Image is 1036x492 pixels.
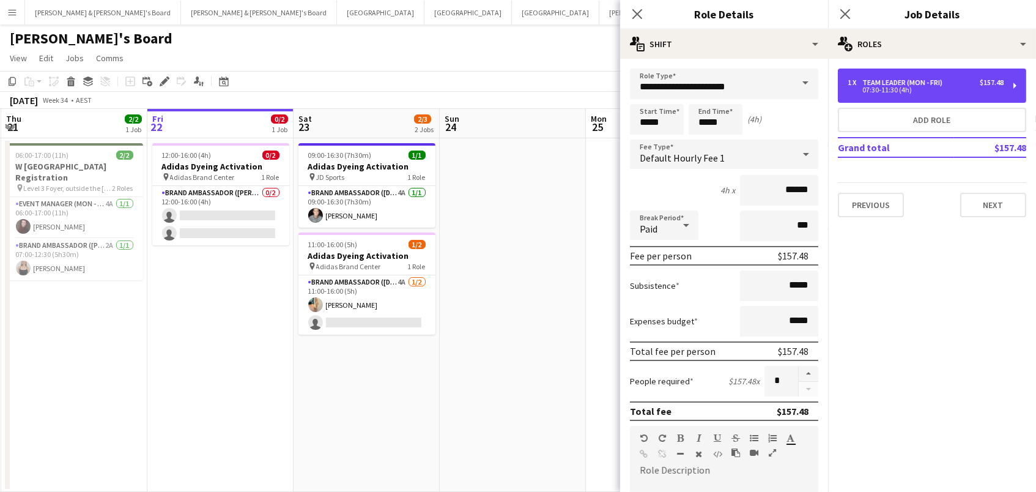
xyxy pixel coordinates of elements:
span: Fri [152,113,163,124]
a: View [5,50,32,66]
div: 12:00-16:00 (4h)0/2Adidas Dyeing Activation Adidas Brand Center1 RoleBrand Ambassador ([PERSON_NA... [152,143,289,245]
div: Shift [620,29,828,59]
label: People required [630,376,694,387]
button: Add role [838,108,1026,132]
span: 1/2 [409,240,426,249]
span: 25 [589,120,607,134]
span: 11:00-16:00 (5h) [308,240,358,249]
app-card-role: Brand Ambassador ([PERSON_NAME])0/212:00-16:00 (4h) [152,186,289,245]
div: 1 Job [272,125,287,134]
a: Edit [34,50,58,66]
app-card-role: Event Manager (Mon - Fri)4A1/106:00-17:00 (11h)[PERSON_NAME] [6,197,143,239]
span: 23 [297,120,312,134]
app-job-card: 09:00-16:30 (7h30m)1/1Adidas Dyeing Activation JD Sports1 RoleBrand Ambassador ([DATE])4A1/109:00... [298,143,435,228]
button: Unordered List [750,433,758,443]
button: Horizontal Line [676,449,685,459]
div: $157.48 [778,345,808,357]
button: Insert video [750,448,758,458]
h3: Adidas Dyeing Activation [298,161,435,172]
span: Adidas Brand Center [316,262,381,271]
button: Strikethrough [731,433,740,443]
span: Sat [298,113,312,124]
app-job-card: 11:00-16:00 (5h)1/2Adidas Dyeing Activation Adidas Brand Center1 RoleBrand Ambassador ([DATE])4A1... [298,233,435,335]
button: [PERSON_NAME] & [PERSON_NAME]'s Board [181,1,337,24]
button: Ordered List [768,433,777,443]
a: Comms [91,50,128,66]
app-card-role: Brand Ambassador ([DATE])4A1/109:00-16:30 (7h30m)[PERSON_NAME] [298,186,435,228]
button: [GEOGRAPHIC_DATA] [424,1,512,24]
div: [DATE] [10,94,38,106]
span: 1/1 [409,151,426,160]
div: Team Leader (Mon - Fri) [862,78,947,87]
button: Underline [713,433,722,443]
div: Roles [828,29,1036,59]
span: 24 [443,120,459,134]
div: 1 Job [125,125,141,134]
app-card-role: Brand Ambassador ([DATE])4A1/211:00-16:00 (5h)[PERSON_NAME] [298,275,435,335]
td: $157.48 [954,138,1026,157]
span: Edit [39,53,53,64]
span: 1 Role [408,173,426,182]
span: 2/2 [125,114,142,124]
div: $157.48 x [728,376,760,387]
button: Italic [695,433,703,443]
span: 1 Role [262,173,279,182]
span: Jobs [65,53,84,64]
div: (4h) [747,114,761,125]
button: Undo [640,433,648,443]
label: Expenses budget [630,316,698,327]
span: Thu [6,113,21,124]
span: Default Hourly Fee 1 [640,152,725,164]
label: Subsistence [630,280,679,291]
span: Comms [96,53,124,64]
span: Mon [591,113,607,124]
span: 12:00-16:00 (4h) [162,151,212,160]
span: Level 3 Foyer, outside the [GEOGRAPHIC_DATA] , W [GEOGRAPHIC_DATA] [24,184,113,193]
span: 0/2 [271,114,288,124]
span: 06:00-17:00 (11h) [16,151,69,160]
button: HTML Code [713,449,722,459]
span: 09:00-16:30 (7h30m) [308,151,372,160]
h1: [PERSON_NAME]'s Board [10,29,172,48]
button: Paste as plain text [731,448,740,458]
span: Sun [445,113,459,124]
button: Fullscreen [768,448,777,458]
div: $157.48 [778,250,808,262]
span: Adidas Brand Center [170,173,235,182]
button: Next [960,193,1026,217]
button: [GEOGRAPHIC_DATA] [512,1,599,24]
h3: W [GEOGRAPHIC_DATA] Registration [6,161,143,183]
div: 07:30-11:30 (4h) [848,87,1004,93]
span: Week 34 [40,95,71,105]
app-card-role: Brand Ambassador ([PERSON_NAME])2A1/107:00-12:30 (5h30m)[PERSON_NAME] [6,239,143,280]
button: [PERSON_NAME] & [PERSON_NAME]'s Board [25,1,181,24]
a: Jobs [61,50,89,66]
span: Paid [640,223,657,235]
div: Total fee [630,405,672,417]
span: 2 Roles [113,184,133,193]
span: 1 Role [408,262,426,271]
button: Clear Formatting [695,449,703,459]
button: [PERSON_NAME]'s Board [599,1,697,24]
span: 0/2 [262,151,279,160]
div: $157.48 [777,405,808,417]
button: Increase [799,366,818,382]
button: Bold [676,433,685,443]
h3: Role Details [620,6,828,22]
div: 1 x [848,78,862,87]
span: 2/3 [414,114,431,124]
button: Previous [838,193,904,217]
div: Fee per person [630,250,692,262]
div: AEST [76,95,92,105]
app-job-card: 06:00-17:00 (11h)2/2W [GEOGRAPHIC_DATA] Registration Level 3 Foyer, outside the [GEOGRAPHIC_DATA]... [6,143,143,280]
td: Grand total [838,138,954,157]
span: 2/2 [116,151,133,160]
h3: Adidas Dyeing Activation [152,161,289,172]
button: Text Color [786,433,795,443]
span: View [10,53,27,64]
span: JD Sports [316,173,345,182]
span: 21 [4,120,21,134]
div: 2 Jobs [415,125,434,134]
